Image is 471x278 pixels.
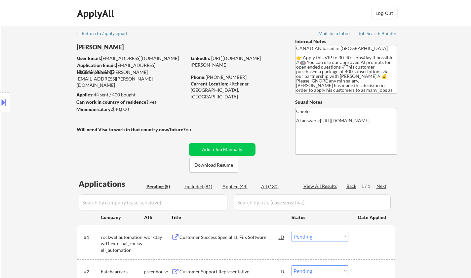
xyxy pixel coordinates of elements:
div: rockwellautomation.wd1.external_rockwell_automation [101,234,144,253]
div: Title [171,214,285,221]
div: greenhouse [144,268,171,275]
div: yes [76,99,184,105]
div: ATS [144,214,171,221]
div: [PERSON_NAME] [77,43,213,51]
div: Applications [79,180,144,188]
div: JD [279,231,285,243]
a: ← Return to /applysquad [76,31,133,37]
div: Customer Support Representative [179,268,279,275]
a: Mailslurp Inbox [318,31,351,37]
div: Date Applied [358,214,387,221]
strong: Current Location: [191,81,228,86]
div: [EMAIL_ADDRESS][DOMAIN_NAME] [77,62,186,75]
a: [URL][DOMAIN_NAME][PERSON_NAME] [191,55,261,68]
div: Internal Notes [295,38,397,45]
input: Search by company (case sensitive) [79,195,227,210]
div: workday [144,234,171,241]
div: [PHONE_NUMBER] [191,74,284,81]
div: ApplyAll [77,8,116,19]
div: hatchcareers [101,268,144,275]
div: 1 / 1 [361,183,376,190]
strong: Will need Visa to work in that country now/future?: [77,127,187,132]
a: Job Search Builder [358,31,397,37]
div: Excluded (81) [184,183,217,190]
div: [PERSON_NAME][EMAIL_ADDRESS][PERSON_NAME][DOMAIN_NAME] [77,69,186,88]
strong: LinkedIn: [191,55,210,61]
div: ← Return to /applysquad [76,31,133,36]
strong: Phone: [191,74,206,80]
div: Company [101,214,144,221]
div: Customer Success Specialist, Fiix Software [179,234,279,241]
button: Add a Job Manually [189,143,255,156]
div: Mailslurp Inbox [318,31,351,36]
div: Pending (5) [146,183,179,190]
div: View All Results [303,183,339,190]
input: Search by title (case sensitive) [234,195,391,210]
div: $40,000 [76,106,186,113]
div: #1 [84,234,96,241]
div: All (130) [261,183,294,190]
div: Applied (44) [222,183,255,190]
div: Next [376,183,387,190]
div: Job Search Builder [358,31,397,36]
div: Status [292,211,348,223]
button: Log Out [371,7,398,20]
button: Download Resume [189,158,238,173]
div: no [186,126,205,133]
div: Squad Notes [295,99,397,105]
div: #2 [84,268,96,275]
div: 44 sent / 400 bought [76,91,186,98]
div: JD [279,265,285,277]
div: Kitchener, [GEOGRAPHIC_DATA], [GEOGRAPHIC_DATA] [191,81,284,100]
div: [EMAIL_ADDRESS][DOMAIN_NAME] [77,55,186,62]
div: Back [346,183,357,190]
